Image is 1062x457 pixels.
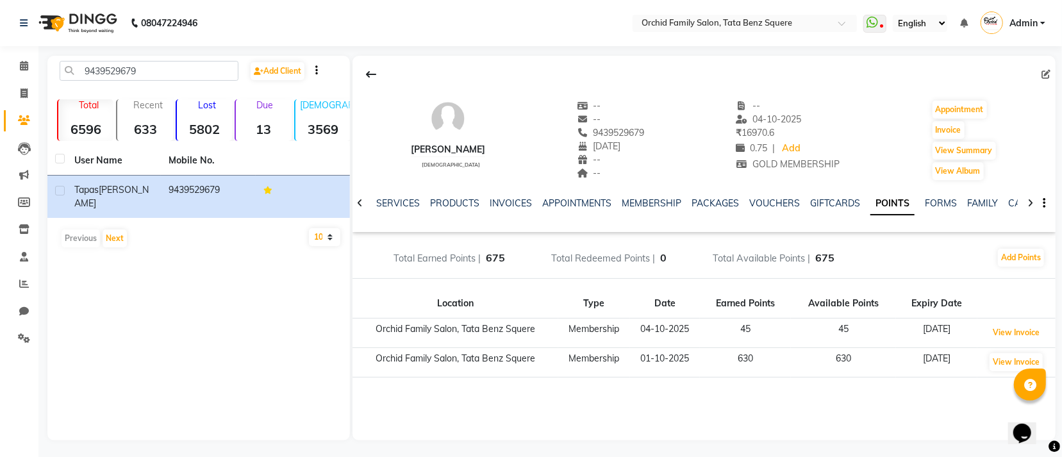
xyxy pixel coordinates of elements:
[700,347,791,377] td: 630
[551,253,655,264] span: Total Redeemed Points |
[998,249,1044,267] button: Add Points
[925,197,957,209] a: FORMS
[74,184,149,209] span: [PERSON_NAME]
[990,324,1043,342] button: View Invoice
[896,347,977,377] td: [DATE]
[542,197,611,209] a: APPOINTMENTS
[896,319,977,348] td: [DATE]
[67,146,161,176] th: User Name
[736,127,742,138] span: ₹
[376,197,420,209] a: SERVICES
[577,100,601,112] span: --
[238,99,291,111] p: Due
[558,319,630,348] td: Membership
[63,99,113,111] p: Total
[736,100,760,112] span: --
[301,99,351,111] p: [DEMOGRAPHIC_DATA]
[60,61,238,81] input: Search by Name/Mobile/Email/Code
[630,347,700,377] td: 01-10-2025
[630,289,700,319] th: Date
[1009,17,1038,30] span: Admin
[295,121,351,137] strong: 3569
[58,121,113,137] strong: 6596
[486,251,505,264] span: 675
[736,158,840,170] span: GOLD MEMBERSHIP
[896,289,977,319] th: Expiry Date
[933,101,987,119] button: Appointment
[772,142,775,155] span: |
[692,197,739,209] a: PACKAGES
[577,140,621,152] span: [DATE]
[933,162,984,180] button: View Album
[981,12,1003,34] img: Admin
[780,140,802,158] a: Add
[429,99,467,138] img: avatar
[353,289,558,319] th: Location
[990,353,1043,371] button: View Invoice
[33,5,120,41] img: logo
[394,253,481,264] span: Total Earned Points |
[736,127,774,138] span: 16970.6
[660,251,667,264] span: 0
[630,319,700,348] td: 04-10-2025
[791,319,896,348] td: 45
[74,184,99,195] span: Tapas
[161,176,255,218] td: 9439529679
[236,121,291,137] strong: 13
[161,146,255,176] th: Mobile No.
[791,347,896,377] td: 630
[870,192,915,215] a: POINTS
[1008,197,1040,209] a: CARDS
[577,154,601,165] span: --
[182,99,232,111] p: Lost
[700,319,791,348] td: 45
[577,113,601,125] span: --
[411,143,485,156] div: [PERSON_NAME]
[141,5,197,41] b: 08047224946
[103,229,127,247] button: Next
[122,99,172,111] p: Recent
[749,197,800,209] a: VOUCHERS
[933,142,996,160] button: View Summary
[558,347,630,377] td: Membership
[622,197,681,209] a: MEMBERSHIP
[422,162,480,168] span: [DEMOGRAPHIC_DATA]
[967,197,998,209] a: FAMILY
[117,121,172,137] strong: 633
[577,167,601,179] span: --
[933,121,965,139] button: Invoice
[1008,406,1049,444] iframe: chat widget
[736,142,767,154] span: 0.75
[177,121,232,137] strong: 5802
[577,127,645,138] span: 9439529679
[353,347,558,377] td: Orchid Family Salon, Tata Benz Squere
[791,289,896,319] th: Available Points
[700,289,791,319] th: Earned Points
[713,253,810,264] span: Total Available Points |
[558,289,630,319] th: Type
[736,113,801,125] span: 04-10-2025
[251,62,304,80] a: Add Client
[358,62,385,87] div: Back to Client
[815,251,834,264] span: 675
[353,319,558,348] td: Orchid Family Salon, Tata Benz Squere
[490,197,532,209] a: INVOICES
[430,197,479,209] a: PRODUCTS
[810,197,860,209] a: GIFTCARDS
